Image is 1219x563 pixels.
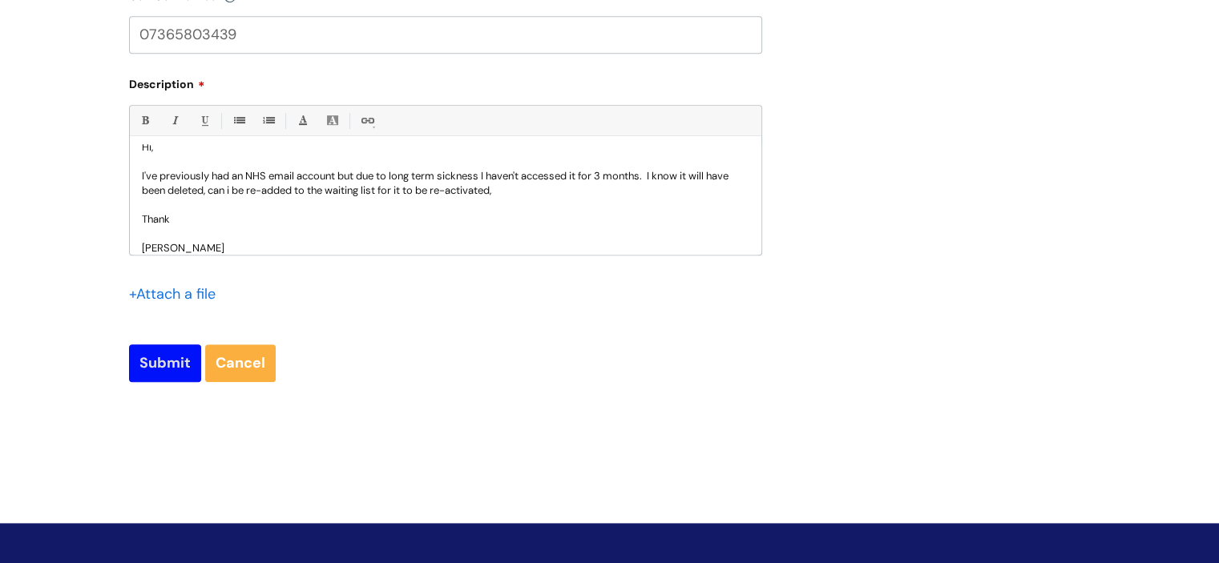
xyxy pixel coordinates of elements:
a: Italic (Ctrl-I) [164,111,184,131]
label: Description [129,72,762,91]
a: Font Color [293,111,313,131]
p: Thank [142,212,749,227]
p: I've previously had an NHS email account but due to long term sickness I haven't accessed it for ... [142,169,749,198]
p: Hi, [142,140,749,155]
p: [PERSON_NAME] [142,241,749,255]
span: + [129,284,136,304]
a: Underline(Ctrl-U) [194,111,214,131]
input: Submit [129,344,201,381]
a: • Unordered List (Ctrl-Shift-7) [228,111,248,131]
a: Cancel [205,344,276,381]
a: Link [357,111,377,131]
div: Attach a file [129,281,225,307]
a: Back Color [322,111,342,131]
a: Bold (Ctrl-B) [135,111,155,131]
a: 1. Ordered List (Ctrl-Shift-8) [258,111,278,131]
